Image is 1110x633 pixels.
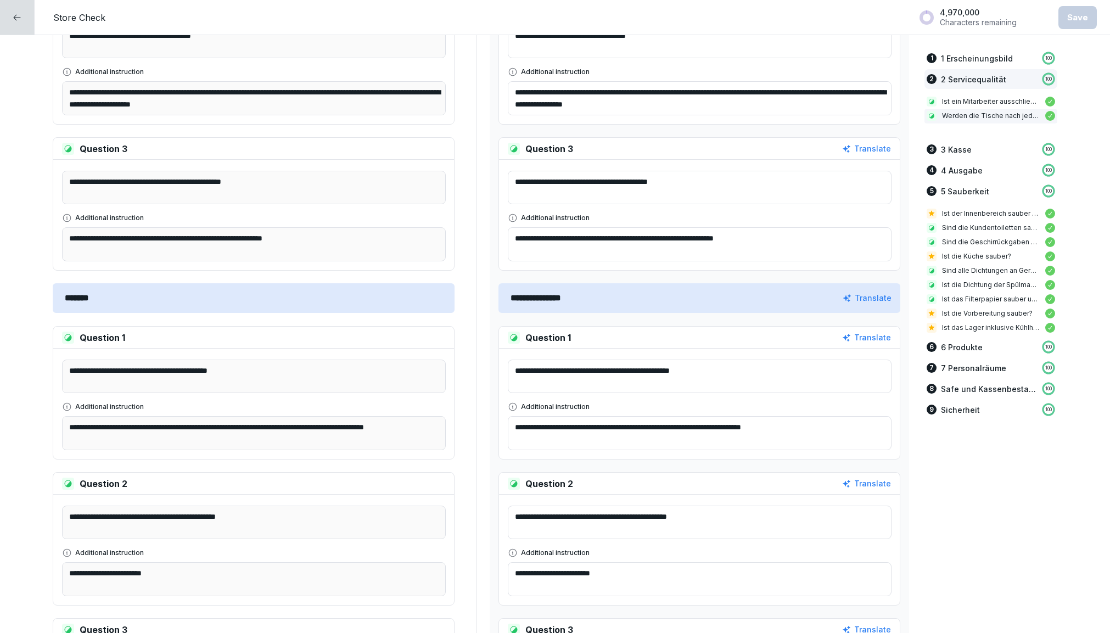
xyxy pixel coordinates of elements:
[525,142,573,155] p: Question 3
[1045,76,1052,82] p: 100
[75,402,144,412] p: Additional instruction
[75,67,144,77] p: Additional instruction
[1058,6,1097,29] button: Save
[927,53,937,63] div: 1
[521,548,590,558] p: Additional instruction
[1045,344,1052,350] p: 100
[521,402,590,412] p: Additional instruction
[941,74,1006,85] p: 2 Servicequalität
[941,165,983,176] p: 4 Ausgabe
[927,144,937,154] div: 3
[941,53,1013,64] p: 1 Erscheinungsbild
[1045,385,1052,392] p: 100
[942,309,1040,318] p: Ist die Vorbereitung sauber?
[842,143,891,155] button: Translate
[1045,188,1052,194] p: 100
[942,223,1040,233] p: Sind die Kundentoiletten sauber ?
[1067,12,1088,24] div: Save
[942,294,1040,304] p: Ist das Filterpapier sauber und in einem akzeptablen Zustand?
[1045,167,1052,173] p: 100
[941,362,1006,374] p: 7 Personalräume
[941,341,983,353] p: 6 Produkte
[927,74,937,84] div: 2
[75,213,144,223] p: Additional instruction
[842,332,891,344] button: Translate
[1045,55,1052,61] p: 100
[521,67,590,77] p: Additional instruction
[842,478,891,490] button: Translate
[1045,365,1052,371] p: 100
[927,165,937,175] div: 4
[525,331,571,344] p: Question 1
[75,548,144,558] p: Additional instruction
[941,144,972,155] p: 3 Kasse
[927,342,937,352] div: 6
[941,404,980,416] p: Sicherheit
[942,280,1040,290] p: Ist die Dichtung der Spülmaschine sauber und frei [PERSON_NAME] und [PERSON_NAME] ? (z.B. Rotschi...
[942,237,1040,247] p: Sind die Geschirrückgaben sauber und ordentlich?
[1045,406,1052,413] p: 100
[942,251,1040,261] p: Ist die Küche sauber?
[940,18,1017,27] p: Characters remaining
[940,8,1017,18] p: 4,970,000
[927,405,937,414] div: 9
[80,331,125,344] p: Question 1
[521,213,590,223] p: Additional instruction
[80,142,127,155] p: Question 3
[942,209,1040,219] p: Ist der Innenbereich sauber und ordentlich?
[942,266,1040,276] p: Sind alle Dichtungen an Geräten und Türen sauber und intakt und von Schimmel befreit ?
[53,11,105,24] p: Store Check
[843,292,892,304] button: Translate
[941,186,989,197] p: 5 Sauberkeit
[941,383,1036,395] p: Safe und Kassenbestand
[942,323,1040,333] p: Ist das Lager inklusive Kühlhaus/Kühlschränke sauber und ordentlich? 15 cm über den Boden ?
[1045,146,1052,153] p: 100
[525,477,573,490] p: Question 2
[927,384,937,394] div: 8
[913,3,1049,31] button: 4,970,000Characters remaining
[80,477,127,490] p: Question 2
[942,111,1040,121] p: Werden die Tische nach jedem Gast gereinigt?
[942,97,1040,107] p: Ist ein Mitarbeiter ausschließlich in den "Stosszeiten" für "Runner" Position eingeteilt? Und trä...
[927,363,937,373] div: 7
[927,186,937,196] div: 5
